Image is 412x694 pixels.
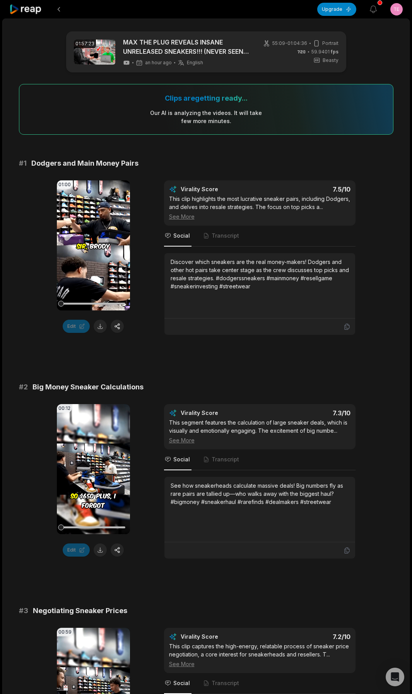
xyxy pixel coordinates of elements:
[169,195,350,221] div: This clip highlights the most lucrative sneaker pairs, including Dodgers, and delves into resale ...
[317,3,356,16] button: Upgrade
[32,382,144,392] span: Big Money Sneaker Calculations
[169,436,350,444] div: See More
[173,232,190,240] span: Social
[164,226,356,247] nav: Tabs
[171,482,349,506] div: See how sneakerheads calculate massive deals! Big numbers fly as rare pairs are tallied up—who wa...
[63,320,90,333] button: Edit
[171,258,349,290] div: Discover which sneakers are the real money-makers! Dodgers and other hot pairs take center stage ...
[267,633,350,641] div: 7.2 /10
[57,180,130,310] video: Your browser does not support mp4 format.
[181,633,264,641] div: Virality Score
[386,668,404,686] div: Open Intercom Messenger
[169,418,350,444] div: This segment features the calculation of large sneaker deals, which is visually and emotionally e...
[169,642,350,668] div: This clip captures the high-energy, relatable process of sneaker price negotiation, a core intere...
[212,456,239,463] span: Transcript
[173,679,190,687] span: Social
[169,212,350,221] div: See More
[145,60,172,66] span: an hour ago
[331,49,338,55] span: fps
[272,40,307,47] span: 55:09 - 01:04:36
[267,185,350,193] div: 7.5 /10
[57,404,130,534] video: Your browser does not support mp4 format.
[187,60,203,66] span: English
[31,158,138,169] span: Dodgers and Main Money Pairs
[267,409,350,417] div: 7.3 /10
[164,673,356,694] nav: Tabs
[19,382,28,392] span: # 2
[164,449,356,470] nav: Tabs
[169,660,350,668] div: See More
[311,48,338,55] span: 59.9401
[63,543,90,557] button: Edit
[123,38,254,56] a: MAX THE PLUG REVEALS INSANE UNRELEASED SNEAKERS!!! (NEVER SEEN BEFORE)
[19,158,27,169] span: # 1
[33,605,127,616] span: Negotiating Sneaker Prices
[173,456,190,463] span: Social
[19,605,28,616] span: # 3
[323,57,338,64] span: Beasty
[165,94,248,103] div: Clips are getting ready...
[322,40,338,47] span: Portrait
[181,185,264,193] div: Virality Score
[212,679,239,687] span: Transcript
[150,109,262,125] div: Our AI is analyzing the video s . It will take few more minutes.
[212,232,239,240] span: Transcript
[181,409,264,417] div: Virality Score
